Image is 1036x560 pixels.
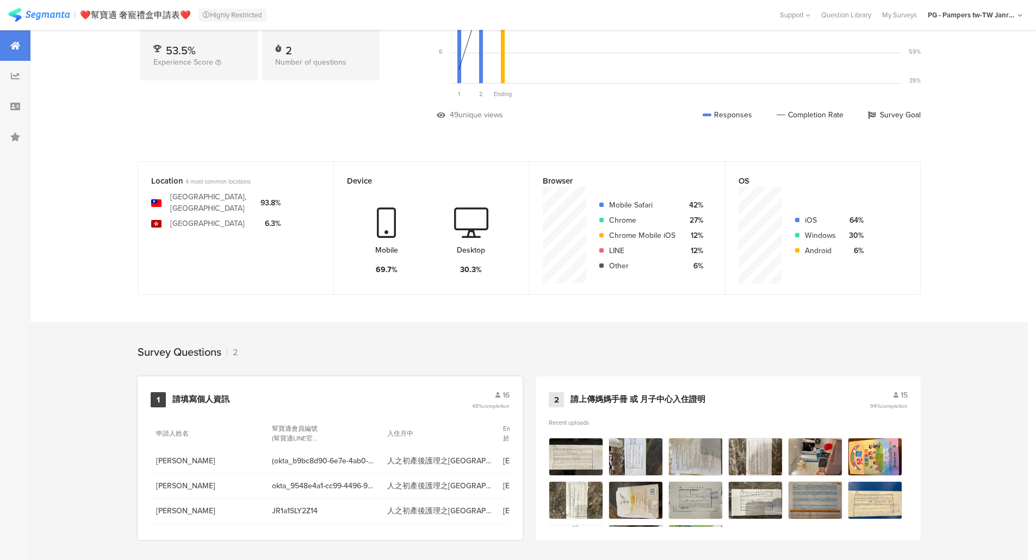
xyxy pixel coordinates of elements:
[74,9,76,21] div: |
[868,109,921,121] div: Survey Goal
[185,177,251,186] span: 4 most common locations
[609,230,675,241] div: Chrome Mobile iOS
[684,260,703,272] div: 6%
[275,56,346,68] span: Number of questions
[156,455,261,467] span: [PERSON_NAME]
[503,480,608,492] span: [EMAIL_ADDRESS][DOMAIN_NAME]
[166,42,196,59] span: 53.5%
[549,481,603,519] img: https%3A%2F%2Fd3qka8e8qzmug1.cloudfront.net%2Fimage_upload_answers%2F200290%2Fe3a5a2a9-1e20-4546-...
[450,109,458,121] div: 49
[170,191,252,214] div: [GEOGRAPHIC_DATA], [GEOGRAPHIC_DATA]
[8,8,70,22] img: segmanta logo
[347,175,498,187] div: Device
[549,438,603,476] img: https%3A%2F%2Fd3qka8e8qzmug1.cloudfront.net%2Fimage_upload_answers%2F200290%2Fe4d1094f-230a-4aef-...
[728,481,783,519] img: https%3A%2F%2Fd3qka8e8qzmug1.cloudfront.net%2Fimage_upload_answers%2F200290%2F4b27f93c-bc5d-4fee-...
[503,424,552,443] section: Email - 請與留存於幫寶適會員的相同
[848,438,902,476] img: https%3A%2F%2Fd3qka8e8qzmug1.cloudfront.net%2Fimage_upload_answers%2F200290%2Fa96c4c7c-0426-4020-...
[609,215,675,226] div: Chrome
[703,109,752,121] div: Responses
[170,218,245,229] div: [GEOGRAPHIC_DATA]
[151,175,302,187] div: Location
[482,402,510,410] span: completion
[909,47,921,56] div: 59%
[439,47,443,56] div: 6
[928,10,1015,20] div: PG - Pampers tw-TW Janrain
[684,215,703,226] div: 27%
[609,199,675,211] div: Mobile Safari
[845,230,864,241] div: 30%
[909,76,921,85] div: 39%
[492,90,513,98] div: Ending
[172,394,229,405] div: 請填寫個人資訊
[387,505,492,517] span: 人之初產後護理之[GEOGRAPHIC_DATA]
[684,230,703,241] div: 12%
[272,455,377,467] span: (okta_b9bc8d90-6e7e-4ab0-a16c-32f45bd885f8)
[739,175,889,187] div: OS
[816,10,877,20] a: Question Library
[668,481,723,519] img: https%3A%2F%2Fd3qka8e8qzmug1.cloudfront.net%2Fimage_upload_answers%2F200290%2Fcc9ce6a0-6435-41fb-...
[387,480,492,492] span: 人之初產後護理之[GEOGRAPHIC_DATA]
[457,244,485,256] div: Desktop
[777,109,843,121] div: Completion Rate
[503,455,608,467] span: [EMAIL_ADDRESS][DOMAIN_NAME]
[286,42,292,53] div: 2
[805,245,836,256] div: Android
[458,90,460,98] span: 1
[272,424,321,443] section: 幫寶適會員編號 (幫寶適LINE官方帳號圖文選單 → 會員中心 → 我的會員)
[880,402,908,410] span: completion
[609,245,675,256] div: LINE
[788,481,842,519] img: https%3A%2F%2Fd3qka8e8qzmug1.cloudfront.net%2Fimage_upload_answers%2F200290%2F7c6baea6-111a-4b3a-...
[684,245,703,256] div: 12%
[156,480,261,492] span: [PERSON_NAME]
[272,505,377,517] span: JR1a1SLY2Z14
[151,392,166,407] div: 1
[609,481,663,519] img: https%3A%2F%2Fd3qka8e8qzmug1.cloudfront.net%2Fimage_upload_answers%2F200290%2F5b0ed796-85b1-419d-...
[609,260,675,272] div: Other
[805,230,836,241] div: Windows
[80,10,191,20] div: ❤️幫寶適 奢寵禮盒申請表❤️
[788,438,842,476] img: https%3A%2F%2Fd3qka8e8qzmug1.cloudfront.net%2Fimage_upload_answers%2F200290%2F9760cd8c-c3de-458a-...
[609,438,663,476] img: https%3A%2F%2Fd3qka8e8qzmug1.cloudfront.net%2Fimage_upload_answers%2F200290%2F5a0c4c02-a9be-4529-...
[901,389,908,401] span: 15
[549,418,908,427] div: Recent uploads
[198,9,266,22] div: Highly Restricted
[387,429,436,438] section: 入住月中
[376,264,398,275] div: 69.7%
[479,90,483,98] span: 2
[227,346,238,358] div: 2
[503,389,510,401] span: 16
[549,392,564,407] div: 2
[684,199,703,211] div: 42%
[260,197,281,209] div: 93.8%
[260,218,281,229] div: 6.3%
[805,215,836,226] div: iOS
[503,505,608,517] span: [EMAIL_ADDRESS][DOMAIN_NAME]
[877,10,922,20] a: My Surveys
[780,7,810,23] div: Support
[460,264,482,275] div: 30.3%
[156,429,205,438] section: 申請人姓名
[156,505,261,517] span: [PERSON_NAME]
[570,394,705,405] div: 請上傳媽媽手冊 或 月子中心入住證明
[848,481,902,519] img: https%3A%2F%2Fd3qka8e8qzmug1.cloudfront.net%2Fimage_upload_answers%2F200290%2F5e5897c8-c275-4180-...
[375,244,398,256] div: Mobile
[668,438,723,476] img: https%3A%2F%2Fd3qka8e8qzmug1.cloudfront.net%2Fimage_upload_answers%2F200290%2F870696b7-1ae5-47dc-...
[845,245,864,256] div: 6%
[543,175,694,187] div: Browser
[153,56,213,68] span: Experience Score
[272,480,377,492] span: okta_9548e4a1-cc99-4496-9424-ccc6fc7ee9e2
[472,402,510,410] span: 48%
[387,455,492,467] span: 人之初產後護理之[GEOGRAPHIC_DATA]
[845,215,864,226] div: 64%
[870,402,908,410] span: 94%
[458,109,503,121] div: unique views
[138,344,221,360] div: Survey Questions
[728,438,783,476] img: https%3A%2F%2Fd3qka8e8qzmug1.cloudfront.net%2Fimage_upload_answers%2F200290%2F23f3081b-503f-4b1c-...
